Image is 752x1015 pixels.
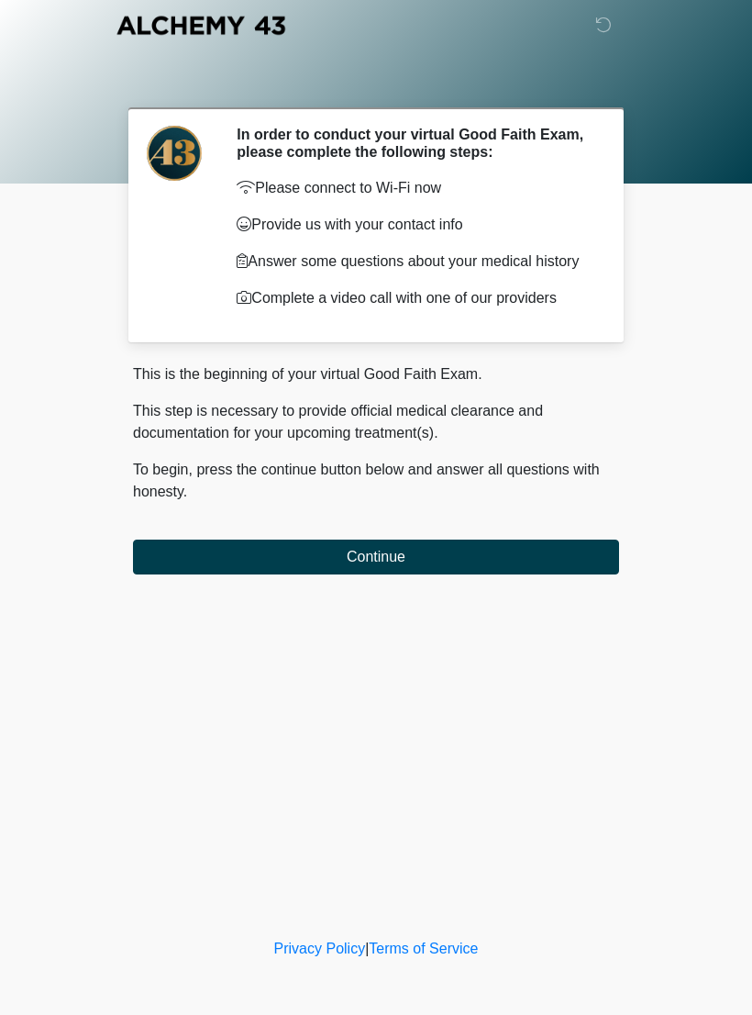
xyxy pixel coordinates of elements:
[365,941,369,956] a: |
[147,126,202,181] img: Agent Avatar
[237,251,592,273] p: Answer some questions about your medical history
[133,540,619,574] button: Continue
[133,363,619,385] p: This is the beginning of your virtual Good Faith Exam.
[133,459,619,503] p: To begin, press the continue button below and answer all questions with honesty.
[237,177,592,199] p: Please connect to Wi-Fi now
[237,126,592,161] h2: In order to conduct your virtual Good Faith Exam, please complete the following steps:
[369,941,478,956] a: Terms of Service
[274,941,366,956] a: Privacy Policy
[133,400,619,444] p: This step is necessary to provide official medical clearance and documentation for your upcoming ...
[115,14,287,37] img: Alchemy 43 Logo
[119,66,633,100] h1: ‎ ‎ ‎ ‎
[237,214,592,236] p: Provide us with your contact info
[237,287,592,309] p: Complete a video call with one of our providers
